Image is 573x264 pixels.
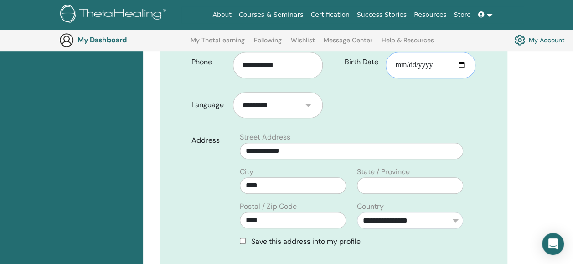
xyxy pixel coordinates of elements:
[240,201,297,212] label: Postal / Zip Code
[185,132,234,149] label: Address
[514,32,565,48] a: My Account
[410,6,450,23] a: Resources
[353,6,410,23] a: Success Stories
[450,6,475,23] a: Store
[514,32,525,48] img: cog.svg
[324,36,372,51] a: Message Center
[291,36,315,51] a: Wishlist
[251,237,361,246] span: Save this address into my profile
[542,233,564,255] div: Open Intercom Messenger
[382,36,434,51] a: Help & Resources
[307,6,353,23] a: Certification
[60,5,169,25] img: logo.png
[191,36,245,51] a: My ThetaLearning
[185,96,233,114] label: Language
[235,6,307,23] a: Courses & Seminars
[338,53,386,71] label: Birth Date
[240,166,253,177] label: City
[185,53,233,71] label: Phone
[240,132,290,143] label: Street Address
[59,33,74,47] img: generic-user-icon.jpg
[77,36,169,44] h3: My Dashboard
[209,6,235,23] a: About
[357,166,410,177] label: State / Province
[254,36,282,51] a: Following
[357,201,384,212] label: Country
